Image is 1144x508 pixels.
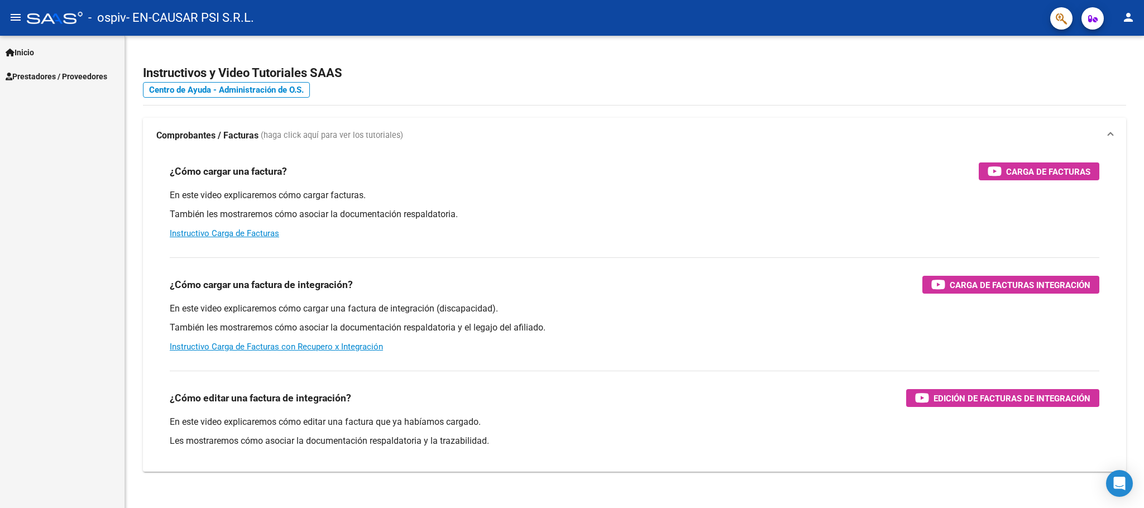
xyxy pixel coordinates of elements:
a: Centro de Ayuda - Administración de O.S. [143,82,310,98]
strong: Comprobantes / Facturas [156,130,259,142]
div: Comprobantes / Facturas (haga click aquí para ver los tutoriales) [143,154,1126,472]
span: Carga de Facturas [1006,165,1090,179]
mat-expansion-panel-header: Comprobantes / Facturas (haga click aquí para ver los tutoriales) [143,118,1126,154]
div: Open Intercom Messenger [1106,470,1133,497]
h3: ¿Cómo cargar una factura de integración? [170,277,353,293]
p: También les mostraremos cómo asociar la documentación respaldatoria. [170,208,1099,221]
span: Inicio [6,46,34,59]
p: En este video explicaremos cómo cargar una factura de integración (discapacidad). [170,303,1099,315]
span: (haga click aquí para ver los tutoriales) [261,130,403,142]
p: Les mostraremos cómo asociar la documentación respaldatoria y la trazabilidad. [170,435,1099,447]
mat-icon: menu [9,11,22,24]
h3: ¿Cómo cargar una factura? [170,164,287,179]
h3: ¿Cómo editar una factura de integración? [170,390,351,406]
span: Carga de Facturas Integración [950,278,1090,292]
span: - ospiv [88,6,126,30]
button: Edición de Facturas de integración [906,389,1099,407]
mat-icon: person [1122,11,1135,24]
a: Instructivo Carga de Facturas con Recupero x Integración [170,342,383,352]
button: Carga de Facturas Integración [922,276,1099,294]
p: En este video explicaremos cómo cargar facturas. [170,189,1099,202]
h2: Instructivos y Video Tutoriales SAAS [143,63,1126,84]
button: Carga de Facturas [979,162,1099,180]
p: En este video explicaremos cómo editar una factura que ya habíamos cargado. [170,416,1099,428]
a: Instructivo Carga de Facturas [170,228,279,238]
p: También les mostraremos cómo asociar la documentación respaldatoria y el legajo del afiliado. [170,322,1099,334]
span: Prestadores / Proveedores [6,70,107,83]
span: - EN-CAUSAR PSI S.R.L. [126,6,254,30]
span: Edición de Facturas de integración [934,391,1090,405]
